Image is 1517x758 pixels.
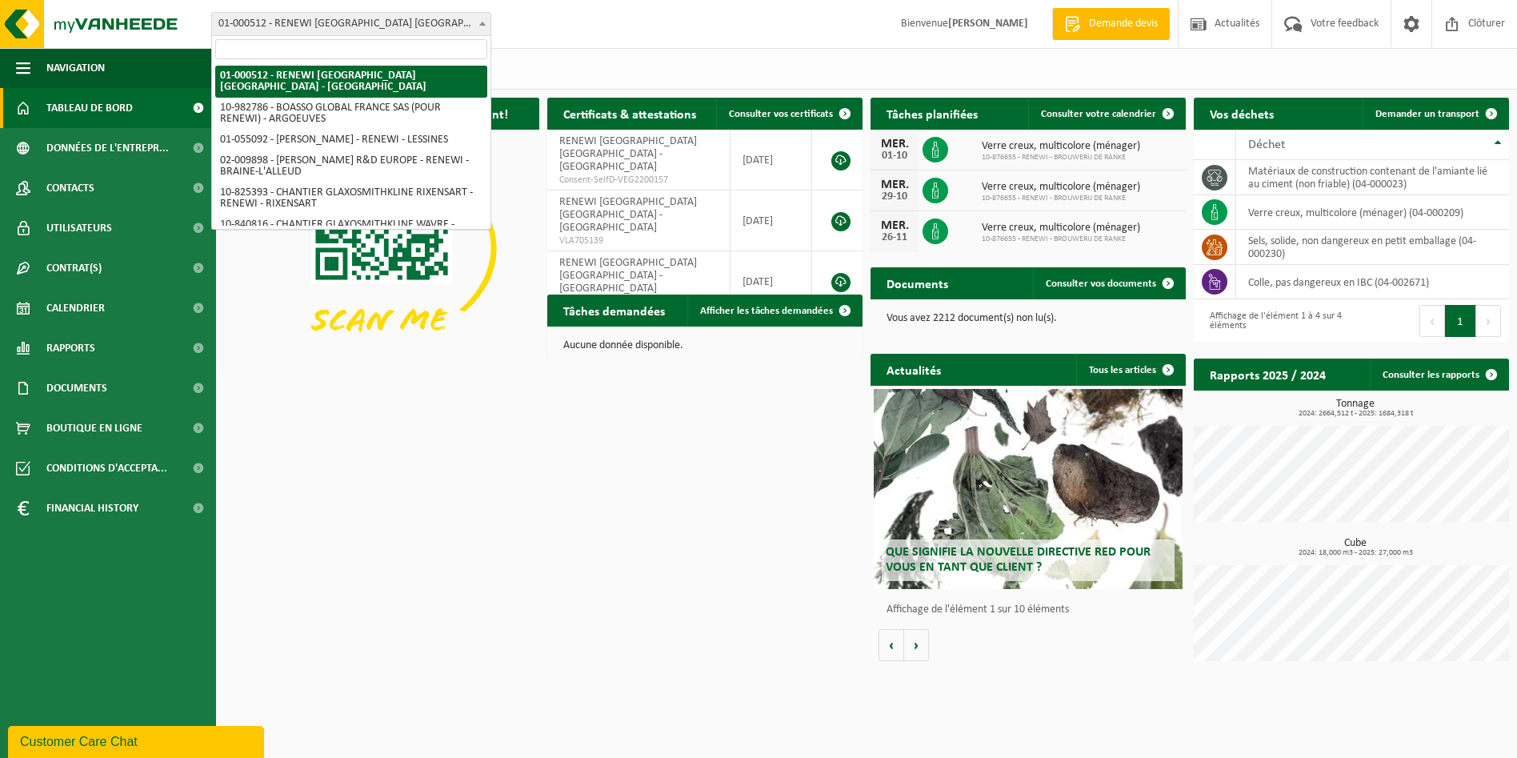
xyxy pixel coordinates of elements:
[1236,195,1509,230] td: verre creux, multicolore (ménager) (04-000209)
[224,130,539,367] img: Download de VHEPlus App
[1236,160,1509,195] td: matériaux de construction contenant de l'amiante lié au ciment (non friable) (04-000023)
[46,488,138,528] span: Financial History
[215,182,487,215] li: 10-825393 - CHANTIER GLAXOSMITHKLINE RIXENSART - RENEWI - RIXENSART
[1028,98,1184,130] a: Consulter votre calendrier
[982,181,1140,194] span: Verre creux, multicolore (ménager)
[547,98,712,129] h2: Certificats & attestations
[212,13,490,35] span: 01-000512 - RENEWI BELGIUM NV - LOMMEL
[730,130,812,191] td: [DATE]
[1363,98,1507,130] a: Demander un transport
[1194,359,1342,390] h2: Rapports 2025 / 2024
[211,12,491,36] span: 01-000512 - RENEWI BELGIUM NV - LOMMEL
[730,191,812,251] td: [DATE]
[1476,305,1501,337] button: Next
[46,88,133,128] span: Tableau de bord
[1041,109,1156,119] span: Consulter votre calendrier
[563,340,847,351] p: Aucune donnée disponible.
[547,295,681,326] h2: Tâches demandées
[886,546,1151,574] span: Que signifie la nouvelle directive RED pour vous en tant que client ?
[879,232,911,243] div: 26-11
[982,235,1140,244] span: 10-876655 - RENEWI - BROUWERIJ DE RANKE
[982,194,1140,203] span: 10-876655 - RENEWI - BROUWERIJ DE RANKE
[46,408,142,448] span: Boutique en ligne
[879,150,911,162] div: 01-10
[1236,230,1509,265] td: sels, solide, non dangereux en petit emballage (04-000230)
[46,208,112,248] span: Utilisateurs
[46,248,102,288] span: Contrat(s)
[1202,399,1509,418] h3: Tonnage
[559,235,718,247] span: VLA705139
[904,629,929,661] button: Volgende
[215,215,487,247] li: 10-840816 - CHANTIER GLAXOSMITHKLINE WAVRE - RENEWI - WAVRE
[948,18,1028,30] strong: [PERSON_NAME]
[1202,303,1343,339] div: Affichage de l'élément 1 à 4 sur 4 éléments
[887,313,1170,324] p: Vous avez 2212 document(s) non lu(s).
[1248,138,1285,151] span: Déchet
[700,306,833,316] span: Afficher les tâches demandées
[46,48,105,88] span: Navigation
[729,109,833,119] span: Consulter vos certificats
[46,448,167,488] span: Conditions d'accepta...
[1033,267,1184,299] a: Consulter vos documents
[716,98,861,130] a: Consulter vos certificats
[46,328,95,368] span: Rapports
[879,191,911,203] div: 29-10
[874,389,1183,589] a: Que signifie la nouvelle directive RED pour vous en tant que client ?
[1370,359,1507,391] a: Consulter les rapports
[559,135,697,173] span: RENEWI [GEOGRAPHIC_DATA] [GEOGRAPHIC_DATA] - [GEOGRAPHIC_DATA]
[1236,265,1509,299] td: colle, pas dangereux en IBC (04-002671)
[871,267,964,299] h2: Documents
[982,222,1140,235] span: Verre creux, multicolore (ménager)
[982,153,1140,162] span: 10-876655 - RENEWI - BROUWERIJ DE RANKE
[879,629,904,661] button: Vorige
[8,723,267,758] iframe: chat widget
[730,251,812,312] td: [DATE]
[215,150,487,182] li: 02-009898 - [PERSON_NAME] R&D EUROPE - RENEWI - BRAINE-L'ALLEUD
[215,130,487,150] li: 01-055092 - [PERSON_NAME] - RENEWI - LESSINES
[559,174,718,186] span: Consent-SelfD-VEG2200157
[1419,305,1445,337] button: Previous
[1202,410,1509,418] span: 2024: 2664,512 t - 2025: 1684,318 t
[46,288,105,328] span: Calendrier
[879,138,911,150] div: MER.
[1046,279,1156,289] span: Consulter vos documents
[46,128,169,168] span: Données de l'entrepr...
[215,98,487,130] li: 10-982786 - BOASSO GLOBAL FRANCE SAS (POUR RENEWI) - ARGOEUVES
[1085,16,1162,32] span: Demande devis
[1076,354,1184,386] a: Tous les articles
[559,196,697,234] span: RENEWI [GEOGRAPHIC_DATA] [GEOGRAPHIC_DATA] - [GEOGRAPHIC_DATA]
[879,178,911,191] div: MER.
[46,368,107,408] span: Documents
[871,354,957,385] h2: Actualités
[687,295,861,327] a: Afficher les tâches demandées
[46,168,94,208] span: Contacts
[879,219,911,232] div: MER.
[1445,305,1476,337] button: 1
[1202,549,1509,557] span: 2024: 18,000 m3 - 2025: 27,000 m3
[887,604,1178,616] p: Affichage de l'élément 1 sur 10 éléments
[1194,98,1290,129] h2: Vos déchets
[871,98,994,129] h2: Tâches planifiées
[1202,538,1509,557] h3: Cube
[215,66,487,98] li: 01-000512 - RENEWI [GEOGRAPHIC_DATA] [GEOGRAPHIC_DATA] - [GEOGRAPHIC_DATA]
[982,140,1140,153] span: Verre creux, multicolore (ménager)
[559,257,697,295] span: RENEWI [GEOGRAPHIC_DATA] [GEOGRAPHIC_DATA] - [GEOGRAPHIC_DATA]
[1052,8,1170,40] a: Demande devis
[1375,109,1479,119] span: Demander un transport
